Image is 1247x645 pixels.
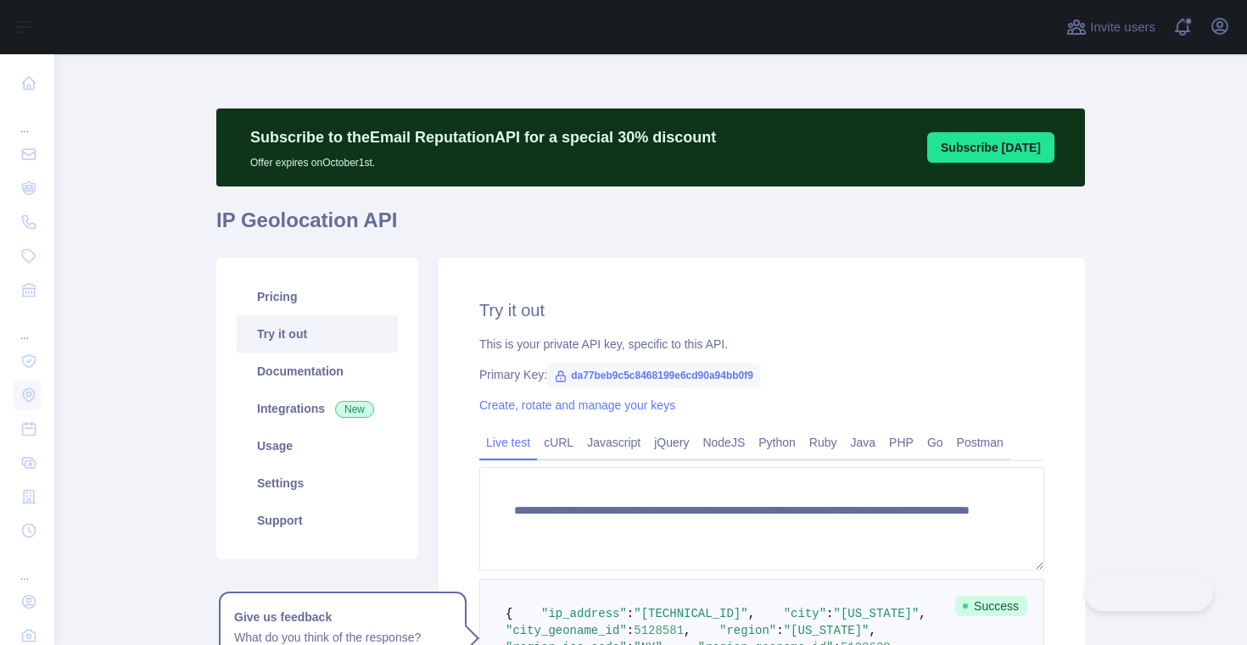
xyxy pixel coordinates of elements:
[696,429,752,456] a: NodeJS
[479,366,1044,383] div: Primary Key:
[950,429,1010,456] a: Postman
[237,427,398,464] a: Usage
[776,624,783,637] span: :
[14,102,41,136] div: ...
[537,429,580,456] a: cURL
[237,278,398,315] a: Pricing
[479,336,1044,353] div: This is your private API key, specific to this API.
[802,429,844,456] a: Ruby
[547,363,760,388] span: da77beb9c5c8468199e6cd90a94bb0f9
[627,624,634,637] span: :
[719,624,776,637] span: "region"
[479,298,1044,322] h2: Try it out
[14,309,41,342] div: ...
[237,502,398,539] a: Support
[844,429,883,456] a: Java
[882,429,920,456] a: PHP
[237,353,398,390] a: Documentation
[580,429,647,456] a: Javascript
[479,429,537,456] a: Live test
[927,132,1054,163] button: Subscribe [DATE]
[479,398,675,412] a: Create, rotate and manage your keys
[506,607,512,620] span: {
[250,149,716,170] p: Offer expires on October 1st.
[919,607,925,620] span: ,
[920,429,950,456] a: Go
[1063,14,1159,41] button: Invite users
[870,624,876,637] span: ,
[234,607,451,627] h1: Give us feedback
[506,624,627,637] span: "city_geoname_id"
[1085,575,1213,611] iframe: Toggle Customer Support
[541,607,627,620] span: "ip_address"
[237,315,398,353] a: Try it out
[955,596,1027,616] span: Success
[826,607,833,620] span: :
[1090,18,1155,37] span: Invite users
[237,390,398,427] a: Integrations New
[748,607,755,620] span: ,
[237,464,398,502] a: Settings
[784,624,870,637] span: "[US_STATE]"
[250,125,716,149] p: Subscribe to the Email Reputation API for a special 30 % discount
[784,607,826,620] span: "city"
[834,607,920,620] span: "[US_STATE]"
[627,607,634,620] span: :
[634,624,684,637] span: 5128581
[14,549,41,583] div: ...
[335,401,374,418] span: New
[634,607,747,620] span: "[TECHNICAL_ID]"
[216,207,1085,247] h1: IP Geolocation API
[684,624,691,637] span: ,
[647,429,696,456] a: jQuery
[752,429,802,456] a: Python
